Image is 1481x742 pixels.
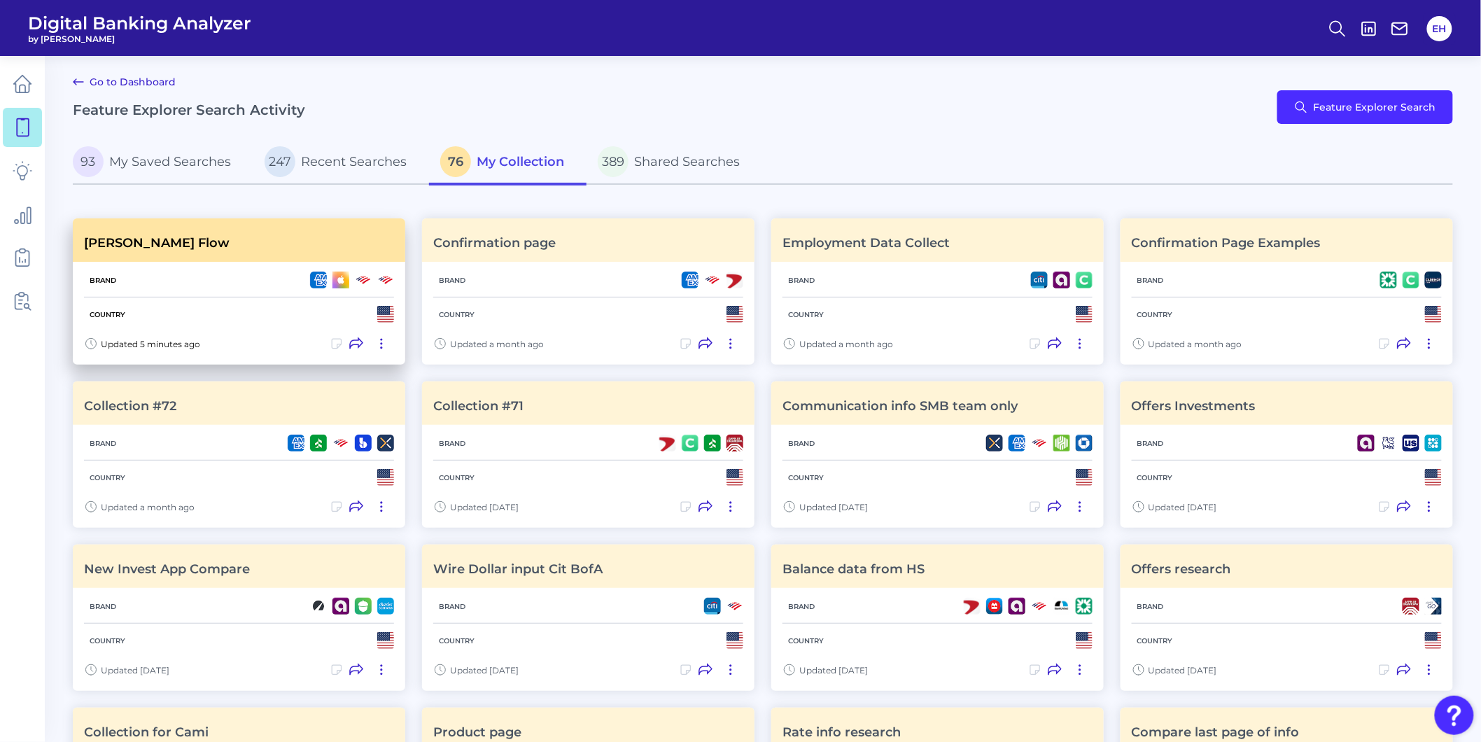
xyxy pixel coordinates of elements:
span: Digital Banking Analyzer [28,13,251,34]
h5: Brand [433,439,471,448]
span: Updated [DATE] [799,665,868,675]
span: My Collection [477,154,564,169]
h5: Country [433,636,480,645]
h3: Confirmation page [433,235,556,251]
h5: Country [782,473,829,482]
h5: Country [84,310,131,319]
h5: Country [1132,473,1179,482]
h5: Brand [84,276,122,285]
h5: Country [1132,636,1179,645]
h3: Offers Investments [1132,398,1256,414]
h3: Product page [433,724,521,740]
a: Wire Dollar input Cit BofABrandCountryUpdated [DATE] [422,545,754,691]
span: Updated [DATE] [450,665,519,675]
h5: Brand [433,602,471,611]
a: Offers researchBrandCountryUpdated [DATE] [1121,545,1453,691]
a: Collection #71BrandCountryUpdated [DATE] [422,381,754,528]
a: Go to Dashboard [73,73,176,90]
h3: Rate info research [782,724,901,740]
h3: Confirmation Page Examples [1132,235,1321,251]
span: Updated a month ago [450,339,544,349]
h3: Collection for Cami [84,724,209,740]
h5: Country [433,473,480,482]
a: Collection #72BrandCountryUpdated a month ago [73,381,405,528]
span: Updated a month ago [799,339,893,349]
h3: Offers research [1132,561,1231,577]
h5: Country [782,310,829,319]
a: Balance data from HSBrandCountryUpdated [DATE] [771,545,1104,691]
span: 247 [265,146,295,177]
span: 93 [73,146,104,177]
h5: Brand [782,439,820,448]
a: [PERSON_NAME] FlowBrandCountryUpdated 5 minutes ago [73,218,405,365]
h5: Country [84,473,131,482]
h5: Brand [84,439,122,448]
a: 389Shared Searches [587,141,762,185]
a: Offers InvestmentsBrandCountryUpdated [DATE] [1121,381,1453,528]
span: 76 [440,146,471,177]
a: Confirmation Page ExamplesBrandCountryUpdated a month ago [1121,218,1453,365]
span: Updated [DATE] [799,502,868,512]
h2: Feature Explorer Search Activity [73,101,305,118]
h5: Brand [782,602,820,611]
h5: Country [782,636,829,645]
h3: Compare last page of info [1132,724,1300,740]
span: Updated [DATE] [450,502,519,512]
button: EH [1427,16,1452,41]
h3: Wire Dollar input Cit BofA [433,561,603,577]
a: Communication info SMB team onlyBrandCountryUpdated [DATE] [771,381,1104,528]
span: Recent Searches [301,154,407,169]
button: Open Resource Center [1435,696,1474,735]
span: Updated a month ago [101,502,195,512]
h5: Brand [1132,439,1170,448]
span: My Saved Searches [109,154,231,169]
span: Updated 5 minutes ago [101,339,200,349]
h3: Communication info SMB team only [782,398,1018,414]
h5: Brand [84,602,122,611]
h5: Brand [433,276,471,285]
span: Shared Searches [634,154,740,169]
span: Feature Explorer Search [1314,101,1436,113]
a: New Invest App CompareBrandCountryUpdated [DATE] [73,545,405,691]
span: Updated [DATE] [1149,502,1217,512]
span: Updated a month ago [1149,339,1242,349]
span: Updated [DATE] [1149,665,1217,675]
h5: Country [433,310,480,319]
h3: Employment Data Collect [782,235,950,251]
a: Confirmation pageBrandCountryUpdated a month ago [422,218,754,365]
h5: Brand [1132,276,1170,285]
span: Updated [DATE] [101,665,169,675]
button: Feature Explorer Search [1277,90,1453,124]
span: 389 [598,146,629,177]
h3: Balance data from HS [782,561,925,577]
a: 247Recent Searches [253,141,429,185]
h3: New Invest App Compare [84,561,250,577]
h3: Collection #72 [84,398,176,414]
h5: Brand [1132,602,1170,611]
a: 76My Collection [429,141,587,185]
h5: Country [1132,310,1179,319]
a: 93My Saved Searches [73,141,253,185]
h5: Brand [782,276,820,285]
h3: [PERSON_NAME] Flow [84,235,230,251]
a: Employment Data CollectBrandCountryUpdated a month ago [771,218,1104,365]
h5: Country [84,636,131,645]
span: by [PERSON_NAME] [28,34,251,44]
h3: Collection #71 [433,398,524,414]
